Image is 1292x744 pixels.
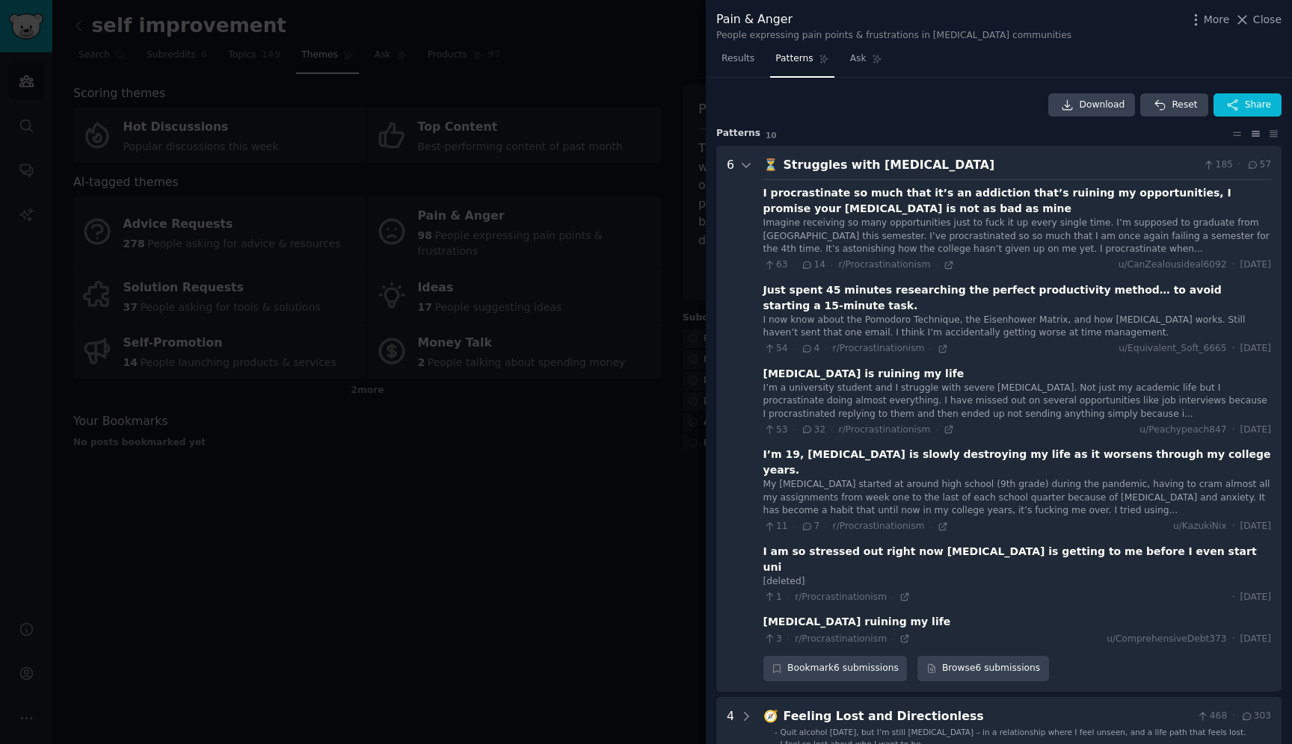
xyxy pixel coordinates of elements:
[770,47,834,78] a: Patterns
[1246,158,1271,172] span: 57
[1204,12,1230,28] span: More
[1245,99,1271,112] span: Share
[1232,424,1235,437] span: ·
[892,592,894,602] span: ·
[892,633,894,644] span: ·
[845,47,888,78] a: Ask
[775,727,778,737] div: -
[716,10,1071,29] div: Pain & Anger
[1232,710,1235,723] span: ·
[1240,520,1271,533] span: [DATE]
[716,127,760,140] span: Pattern s
[784,707,1192,726] div: Feeling Lost and Directionless
[825,521,827,532] span: ·
[1234,12,1282,28] button: Close
[1107,633,1227,646] span: u/ComprehensiveDebt373
[1240,633,1271,646] span: [DATE]
[763,282,1271,314] div: Just spent 45 minutes researching the perfect productivity method… to avoid starting a 15-minute ...
[781,728,1246,737] span: Quit alcohol [DATE], but I’m still [MEDICAL_DATA] – in a relationship where I feel unseen, and a ...
[831,260,833,270] span: ·
[1232,633,1235,646] span: ·
[1080,99,1125,112] span: Download
[1188,12,1230,28] button: More
[1240,591,1271,604] span: [DATE]
[935,424,938,435] span: ·
[775,52,813,66] span: Patterns
[763,614,951,630] div: [MEDICAL_DATA] ruining my life
[1232,342,1235,356] span: ·
[795,633,887,644] span: r/Procrastinationism
[1232,591,1235,604] span: ·
[833,521,925,531] span: r/Procrastinationism
[722,52,754,66] span: Results
[1140,93,1208,117] button: Reset
[763,258,788,272] span: 63
[763,158,778,172] span: ⏳
[850,52,867,66] span: Ask
[801,258,825,272] span: 14
[763,575,1271,589] div: [deleted]
[763,544,1271,575] div: I am so stressed out right now [MEDICAL_DATA] is getting to me before I even start uni
[1240,710,1271,723] span: 303
[1238,158,1241,172] span: ·
[763,520,788,533] span: 11
[1202,158,1233,172] span: 185
[801,424,825,437] span: 32
[727,156,734,681] div: 6
[763,314,1271,340] div: I now know about the Pomodoro Technique, the Eisenhower Matrix, and how [MEDICAL_DATA] works. Sti...
[1240,258,1271,272] span: [DATE]
[763,633,782,646] span: 3
[1048,93,1136,117] a: Download
[825,344,827,354] span: ·
[793,521,796,532] span: ·
[801,342,819,356] span: 4
[917,656,1048,681] a: Browse6 submissions
[787,633,790,644] span: ·
[763,447,1271,478] div: I’m 19, [MEDICAL_DATA] is slowly destroying my life as it worsens through my college years.
[1196,710,1227,723] span: 468
[793,424,796,435] span: ·
[763,478,1271,518] div: My [MEDICAL_DATA] started at around high school (9th grade) during the pandemic, having to cram a...
[793,260,796,270] span: ·
[1139,424,1226,437] span: u/Peachypeach847
[763,342,788,356] span: 54
[930,344,932,354] span: ·
[787,592,790,602] span: ·
[1232,258,1235,272] span: ·
[795,592,887,602] span: r/Procrastinationism
[766,131,777,140] span: 10
[763,382,1271,421] div: I’m a university student and I struggle with severe [MEDICAL_DATA]. Not just my academic life but...
[831,424,833,435] span: ·
[716,29,1071,43] div: People expressing pain points & frustrations in [MEDICAL_DATA] communities
[930,521,932,532] span: ·
[793,344,796,354] span: ·
[1232,520,1235,533] span: ·
[1240,342,1271,356] span: [DATE]
[1213,93,1282,117] button: Share
[833,343,925,353] span: r/Procrastinationism
[801,520,819,533] span: 7
[763,424,788,437] span: 53
[763,591,782,604] span: 1
[1253,12,1282,28] span: Close
[763,217,1271,256] div: Imagine receiving so many opportunities just to fuck it up every single time. I’m supposed to gra...
[784,156,1198,175] div: Struggles with [MEDICAL_DATA]
[1119,258,1227,272] span: u/CanZealousideal6092
[763,366,965,382] div: [MEDICAL_DATA] is ruining my life
[763,709,778,723] span: 🧭
[763,656,908,681] button: Bookmark6 submissions
[1240,424,1271,437] span: [DATE]
[763,185,1271,217] div: I procrastinate so much that it’s an addiction that’s ruining my opportunities, I promise your [M...
[763,656,908,681] div: Bookmark 6 submissions
[1119,342,1226,356] span: u/Equivalent_Soft_6665
[716,47,760,78] a: Results
[838,424,930,435] span: r/Procrastinationism
[838,259,930,270] span: r/Procrastinationism
[935,260,938,270] span: ·
[1173,520,1227,533] span: u/KazukiNix
[1172,99,1197,112] span: Reset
